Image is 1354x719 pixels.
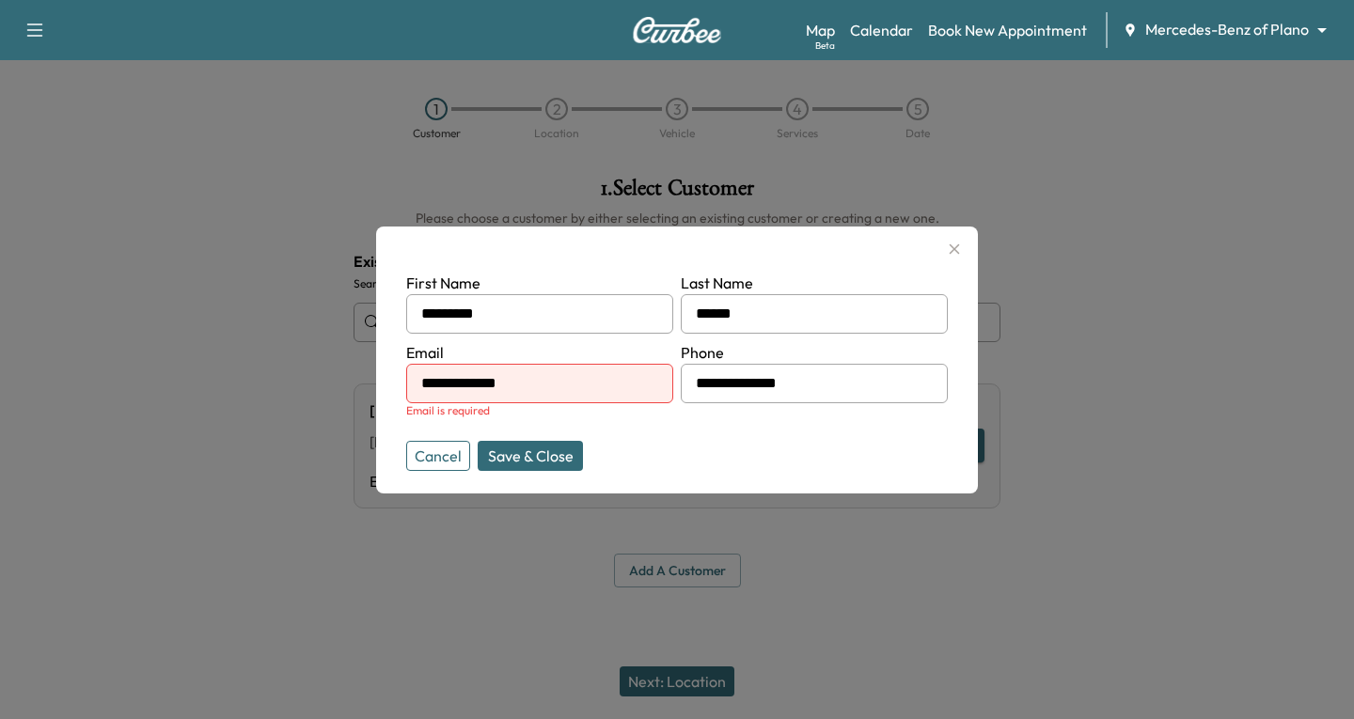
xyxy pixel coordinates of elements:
img: Curbee Logo [632,17,722,43]
label: Email [406,343,444,362]
span: Mercedes-Benz of Plano [1145,19,1309,40]
label: Phone [681,343,724,362]
div: Beta [815,39,835,53]
div: Email is required [406,403,673,418]
button: Cancel [406,441,470,471]
a: MapBeta [806,19,835,41]
button: Save & Close [478,441,583,471]
label: First Name [406,274,480,292]
label: Last Name [681,274,753,292]
a: Book New Appointment [928,19,1087,41]
a: Calendar [850,19,913,41]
